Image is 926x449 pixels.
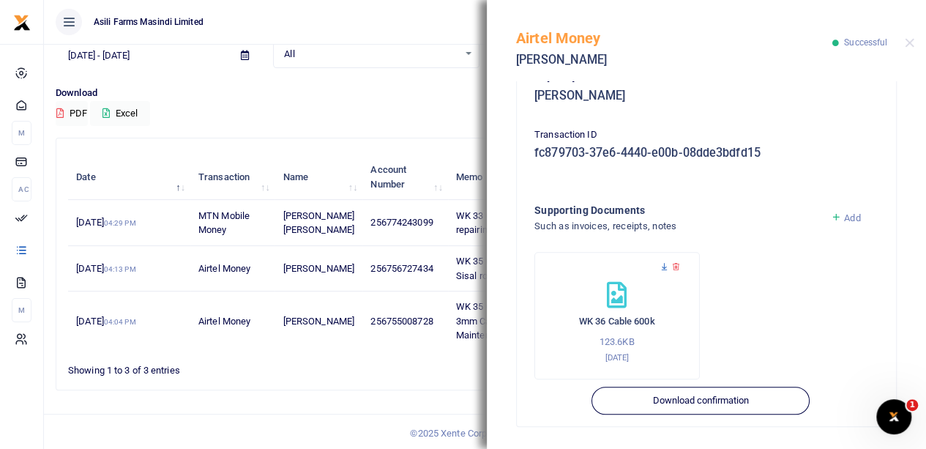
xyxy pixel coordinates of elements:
span: [PERSON_NAME] [283,316,354,327]
div: WK 36 Cable 600k [534,252,700,379]
span: 256756727434 [370,263,433,274]
button: Close [905,38,914,48]
span: Asili Farms Masindi Limited [88,15,209,29]
iframe: Intercom live chat [876,399,911,434]
span: [PERSON_NAME] [283,263,354,274]
th: Transaction: activate to sort column ascending [190,155,275,200]
span: WK 33 007 02 Charges for repairing Security bikes [456,210,565,236]
h5: [PERSON_NAME] [534,89,878,103]
button: PDF [56,101,88,126]
small: [DATE] [605,352,629,363]
span: 1 [906,399,918,411]
p: Transaction ID [534,127,878,143]
th: Date: activate to sort column descending [68,155,190,200]
img: logo-small [13,14,31,31]
a: logo-small logo-large logo-large [13,16,31,27]
li: M [12,298,31,322]
a: Add [831,212,861,223]
th: Account Number: activate to sort column ascending [362,155,447,200]
span: [DATE] [76,217,135,228]
th: Name: activate to sort column ascending [275,155,362,200]
button: Download confirmation [591,387,809,415]
li: M [12,121,31,145]
p: 123.6KB [550,335,684,350]
span: All [284,47,458,62]
span: [DATE] [76,316,135,327]
th: Memo: activate to sort column ascending [448,155,580,200]
span: Add [844,212,860,223]
li: Ac [12,177,31,201]
h4: Supporting Documents [534,202,819,218]
h4: Such as invoices, receipts, notes [534,218,819,234]
small: 04:13 PM [104,265,136,273]
input: select period [56,43,229,68]
p: Download [56,86,914,101]
span: WK 35 008 01 Flexable 3mm Cable for wiring Maintenance [456,301,551,341]
div: Showing 1 to 3 of 3 entries [68,355,410,378]
small: 04:04 PM [104,318,136,326]
h5: Airtel Money [516,29,832,47]
span: Successful [844,37,887,48]
button: Excel [90,101,150,126]
h6: WK 36 Cable 600k [550,316,684,327]
span: [DATE] [76,263,135,274]
span: 256774243099 [370,217,433,228]
span: Airtel Money [198,263,250,274]
h5: [PERSON_NAME] [516,53,832,67]
h5: fc879703-37e6-4440-e00b-08dde3bdfd15 [534,146,878,160]
span: [PERSON_NAME] [PERSON_NAME] [283,210,354,236]
small: 04:29 PM [104,219,136,227]
span: 256755008728 [370,316,433,327]
span: WK 35 007 06 Tarpulins Sisal ropes for Grain [456,256,555,281]
span: Airtel Money [198,316,250,327]
span: MTN Mobile Money [198,210,250,236]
